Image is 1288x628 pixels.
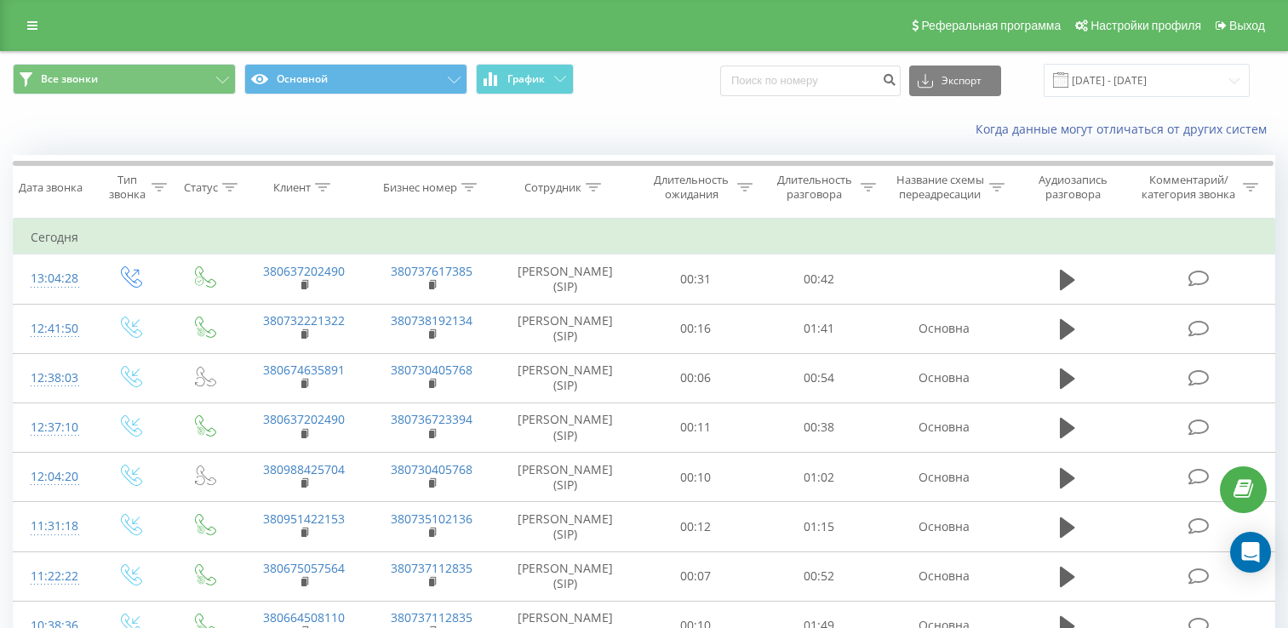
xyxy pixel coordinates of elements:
[31,510,75,543] div: 11:31:18
[524,180,581,195] div: Сотрудник
[496,304,634,353] td: [PERSON_NAME] (SIP)
[757,254,880,304] td: 00:42
[31,312,75,345] div: 12:41:50
[757,353,880,402] td: 00:54
[263,461,345,477] a: 380988425704
[391,560,472,576] a: 380737112835
[13,64,236,94] button: Все звонки
[31,460,75,494] div: 12:04:20
[634,502,758,551] td: 00:12
[263,560,345,576] a: 380675057564
[19,180,83,195] div: Дата звонка
[880,402,1008,452] td: Основна
[263,609,345,625] a: 380664508110
[496,502,634,551] td: [PERSON_NAME] (SIP)
[391,312,472,328] a: 380738192134
[1230,532,1271,573] div: Open Intercom Messenger
[634,254,758,304] td: 00:31
[976,121,1275,137] a: Когда данные могут отличаться от других систем
[107,173,147,202] div: Тип звонка
[909,66,1001,96] button: Экспорт
[880,551,1008,601] td: Основна
[896,173,985,202] div: Название схемы переадресации
[757,502,880,551] td: 01:15
[391,411,472,427] a: 380736723394
[507,73,545,85] span: График
[880,502,1008,551] td: Основна
[263,511,345,527] a: 380951422153
[41,72,98,86] span: Все звонки
[391,511,472,527] a: 380735102136
[634,304,758,353] td: 00:16
[880,453,1008,502] td: Основна
[31,362,75,395] div: 12:38:03
[476,64,574,94] button: График
[496,551,634,601] td: [PERSON_NAME] (SIP)
[634,453,758,502] td: 00:10
[184,180,218,195] div: Статус
[634,402,758,452] td: 00:11
[757,453,880,502] td: 01:02
[1139,173,1239,202] div: Комментарий/категория звонка
[634,353,758,402] td: 00:06
[496,254,634,304] td: [PERSON_NAME] (SIP)
[496,402,634,452] td: [PERSON_NAME] (SIP)
[772,173,856,202] div: Длительность разговора
[391,263,472,279] a: 380737617385
[757,402,880,452] td: 00:38
[31,262,75,295] div: 13:04:28
[263,411,345,427] a: 380637202490
[391,461,472,477] a: 380730405768
[720,66,901,96] input: Поиск по номеру
[31,411,75,444] div: 12:37:10
[634,551,758,601] td: 00:07
[244,64,467,94] button: Основной
[263,312,345,328] a: 380732221322
[496,453,634,502] td: [PERSON_NAME] (SIP)
[496,353,634,402] td: [PERSON_NAME] (SIP)
[31,560,75,593] div: 11:22:22
[880,353,1008,402] td: Основна
[1091,19,1201,32] span: Настройки профиля
[273,180,311,195] div: Клиент
[880,304,1008,353] td: Основна
[391,362,472,378] a: 380730405768
[391,609,472,625] a: 380737112835
[1229,19,1265,32] span: Выход
[383,180,457,195] div: Бизнес номер
[757,551,880,601] td: 00:52
[921,19,1061,32] span: Реферальная программа
[650,173,734,202] div: Длительность ожидания
[757,304,880,353] td: 01:41
[14,220,1275,254] td: Сегодня
[263,362,345,378] a: 380674635891
[1024,173,1123,202] div: Аудиозапись разговора
[263,263,345,279] a: 380637202490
